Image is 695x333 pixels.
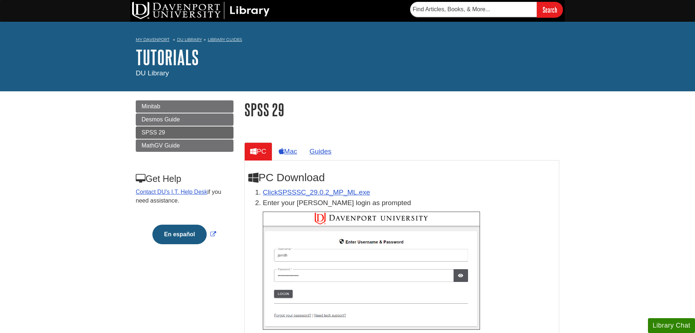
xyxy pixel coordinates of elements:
a: Tutorials [136,46,199,68]
a: Link opens in new window [151,231,218,237]
a: Contact DU's I.T. Help Desk [136,189,207,195]
button: Library Chat [648,318,695,333]
a: Minitab [136,100,233,113]
a: Mac [273,142,303,160]
span: Minitab [142,103,160,109]
div: Guide Page Menu [136,100,233,257]
p: if you need assistance. [136,188,233,205]
form: Searches DU Library's articles, books, and more [410,2,563,17]
h2: PC Download [248,171,555,184]
a: Library Guides [208,37,242,42]
button: En español [152,225,206,244]
a: DU Library [177,37,202,42]
a: Desmos Guide [136,113,233,126]
a: SPSS 29 [136,126,233,139]
a: Guides [304,142,337,160]
a: Download opens in new window [278,188,370,196]
span: SPSS 29 [142,129,165,136]
span: MathGV Guide [142,142,180,149]
span: DU Library [136,69,169,77]
img: DU Library [132,2,270,19]
a: MathGV Guide [136,140,233,152]
p: Enter your [PERSON_NAME] login as prompted [263,198,555,208]
input: Search [537,2,563,17]
nav: breadcrumb [136,35,559,46]
input: Find Articles, Books, & More... [410,2,537,17]
a: Click [263,188,278,196]
a: PC [244,142,272,160]
a: My Davenport [136,37,169,43]
h3: Get Help [136,174,233,184]
span: Desmos Guide [142,116,180,122]
h1: SPSS 29 [244,100,559,119]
